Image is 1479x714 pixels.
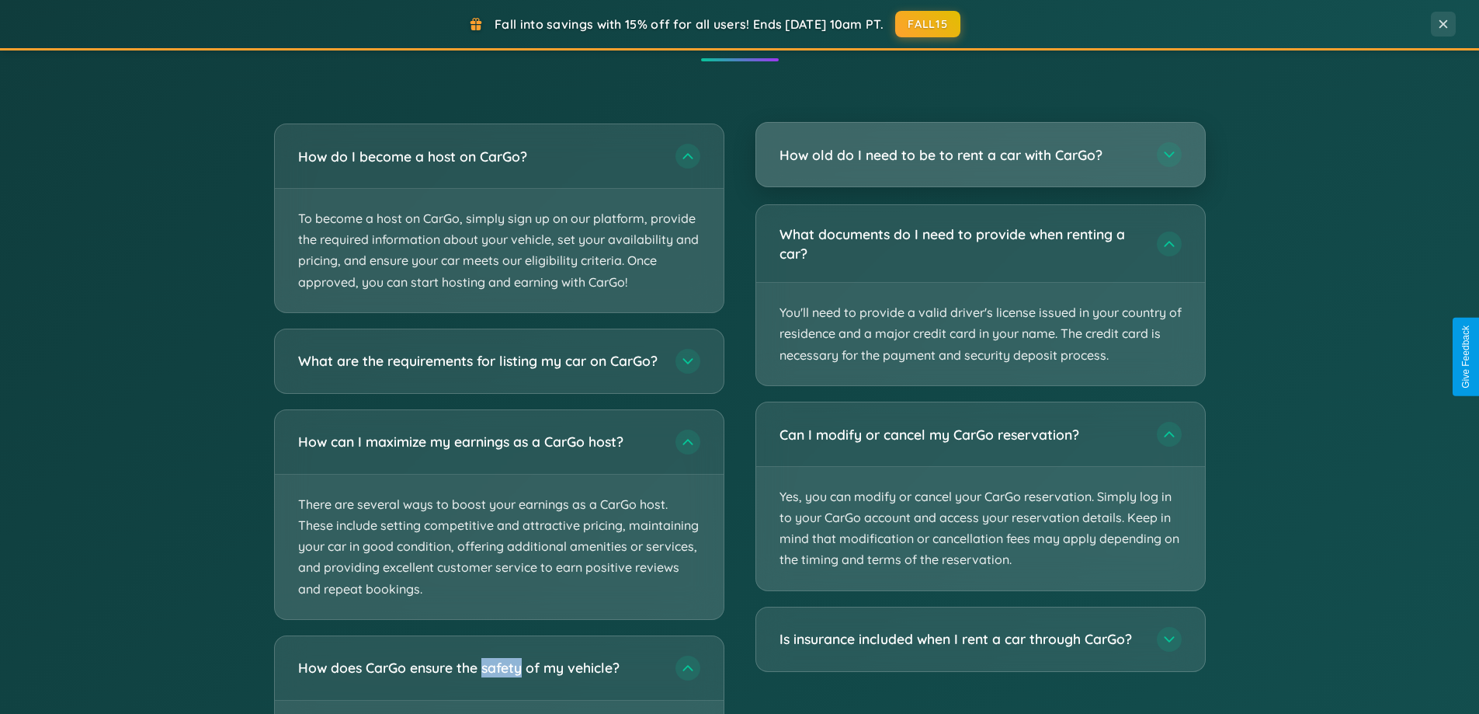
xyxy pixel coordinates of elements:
[298,432,660,451] h3: How can I maximize my earnings as a CarGo host?
[495,16,884,32] span: Fall into savings with 15% off for all users! Ends [DATE] 10am PT.
[779,145,1141,165] h3: How old do I need to be to rent a car with CarGo?
[298,658,660,677] h3: How does CarGo ensure the safety of my vehicle?
[895,11,960,37] button: FALL15
[779,425,1141,444] h3: Can I modify or cancel my CarGo reservation?
[1460,326,1471,388] div: Give Feedback
[779,629,1141,649] h3: Is insurance included when I rent a car through CarGo?
[298,147,660,166] h3: How do I become a host on CarGo?
[298,351,660,371] h3: What are the requirements for listing my car on CarGo?
[275,189,724,312] p: To become a host on CarGo, simply sign up on our platform, provide the required information about...
[756,467,1205,590] p: Yes, you can modify or cancel your CarGo reservation. Simply log in to your CarGo account and acc...
[756,283,1205,385] p: You'll need to provide a valid driver's license issued in your country of residence and a major c...
[275,475,724,619] p: There are several ways to boost your earnings as a CarGo host. These include setting competitive ...
[779,225,1141,263] h3: What documents do I need to provide when renting a car?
